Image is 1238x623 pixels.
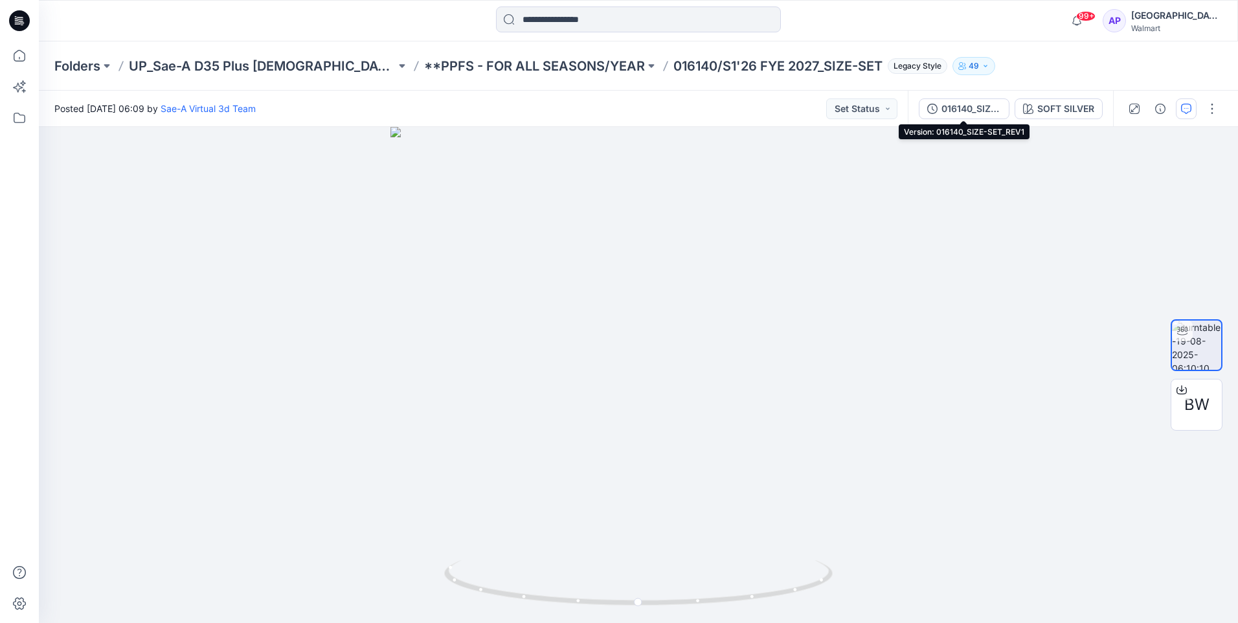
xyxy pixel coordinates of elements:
span: Legacy Style [888,58,947,74]
button: Details [1150,98,1171,119]
p: 016140/S1'26 FYE 2027_SIZE-SET [673,57,883,75]
div: 016140_SIZE-SET_REV1 [941,102,1001,116]
div: AP [1103,9,1126,32]
span: BW [1184,393,1210,416]
button: 016140_SIZE-SET_REV1 [919,98,1009,119]
p: 49 [969,59,979,73]
a: Sae-A Virtual 3d Team [161,103,256,114]
button: 49 [952,57,995,75]
button: Legacy Style [883,57,947,75]
span: 99+ [1076,11,1096,21]
button: SOFT SILVER [1015,98,1103,119]
a: Folders [54,57,100,75]
img: turntable-19-08-2025-06:10:10 [1172,321,1221,370]
span: Posted [DATE] 06:09 by [54,102,256,115]
a: UP_Sae-A D35 Plus [DEMOGRAPHIC_DATA] Top [129,57,396,75]
div: SOFT SILVER [1037,102,1094,116]
div: Walmart [1131,23,1222,33]
a: **PPFS - FOR ALL SEASONS/YEAR [424,57,645,75]
div: [GEOGRAPHIC_DATA] [1131,8,1222,23]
